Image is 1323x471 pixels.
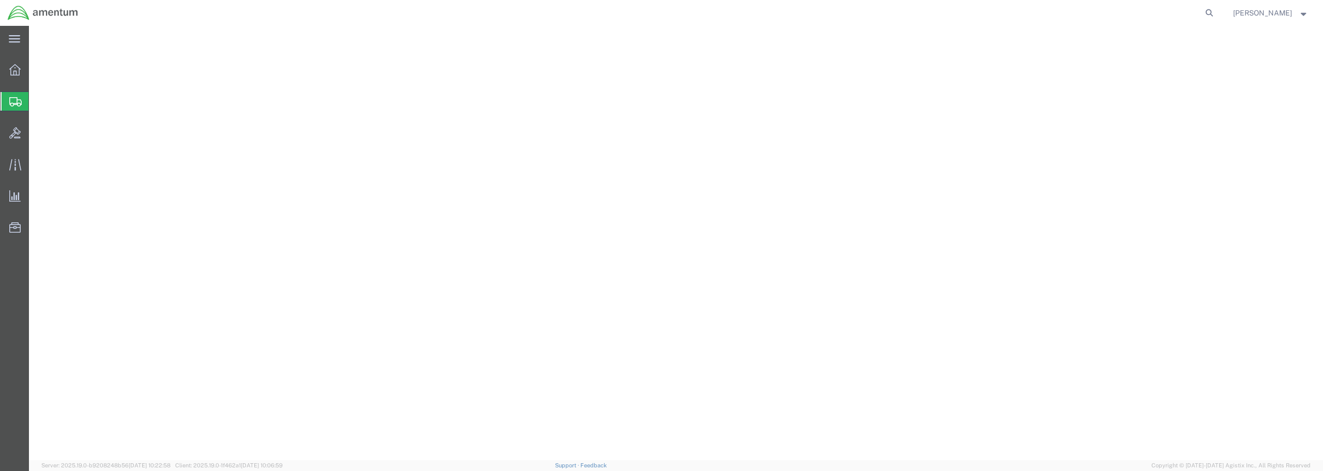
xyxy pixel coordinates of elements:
span: Derrick Gory [1233,7,1292,19]
a: Support [555,462,581,468]
button: [PERSON_NAME] [1233,7,1309,19]
img: logo [7,5,79,21]
span: [DATE] 10:22:58 [129,462,171,468]
span: Client: 2025.19.0-1f462a1 [175,462,283,468]
span: [DATE] 10:06:59 [241,462,283,468]
a: Feedback [580,462,607,468]
iframe: FS Legacy Container [29,26,1323,460]
span: Copyright © [DATE]-[DATE] Agistix Inc., All Rights Reserved [1151,461,1311,470]
span: Server: 2025.19.0-b9208248b56 [41,462,171,468]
